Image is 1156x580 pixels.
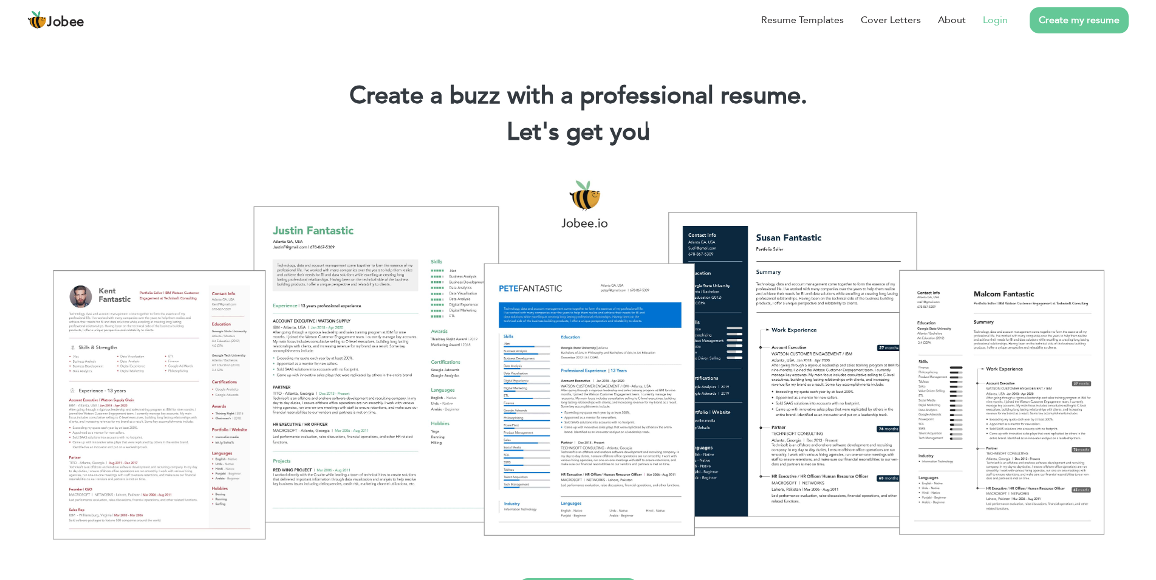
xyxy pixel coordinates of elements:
[644,115,649,149] span: |
[27,10,47,30] img: jobee.io
[566,115,650,149] span: get you
[18,80,1138,112] h1: Create a buzz with a professional resume.
[47,16,84,29] span: Jobee
[27,10,84,30] a: Jobee
[938,13,966,27] a: About
[861,13,921,27] a: Cover Letters
[983,13,1008,27] a: Login
[1030,7,1129,33] a: Create my resume
[18,117,1138,148] h2: Let's
[761,13,844,27] a: Resume Templates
